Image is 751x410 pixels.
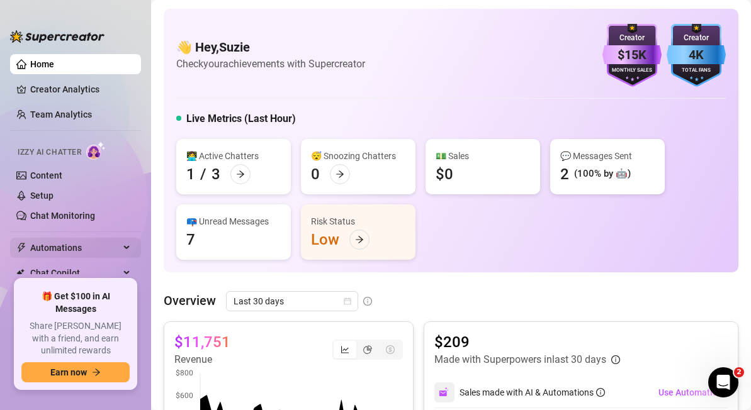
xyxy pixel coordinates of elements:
div: 7 [186,230,195,250]
span: line-chart [341,345,349,354]
span: info-circle [611,355,620,364]
div: (100% by 🤖) [574,167,631,182]
article: $11,751 [174,332,230,352]
div: 1 [186,164,195,184]
span: calendar [344,297,351,305]
div: 0 [311,164,320,184]
h4: 👋 Hey, Suzie [176,38,365,56]
img: svg%3e [439,387,450,398]
a: Chat Monitoring [30,211,95,221]
span: Last 30 days [234,292,351,311]
span: arrow-right [92,368,101,377]
span: pie-chart [363,345,372,354]
a: Team Analytics [30,109,92,119]
span: thunderbolt [16,243,26,253]
span: 🎁 Get $100 in AI Messages [21,291,130,315]
div: 2 [560,164,569,184]
iframe: Intercom live chat [708,367,738,397]
div: 😴 Snoozing Chatters [311,149,405,163]
span: Izzy AI Chatter [18,147,81,158]
span: arrow-right [236,170,245,179]
a: Setup [30,191,54,201]
div: 📪 Unread Messages [186,214,281,228]
article: Check your achievements with Supercreator [176,56,365,72]
a: Home [30,59,54,69]
article: Overview [164,291,216,310]
div: Total Fans [667,67,726,75]
span: Chat Copilot [30,263,120,283]
a: Creator Analytics [30,79,131,99]
div: segmented control [332,340,403,360]
div: Monthly Sales [602,67,662,75]
div: $15K [602,45,662,65]
img: Chat Copilot [16,269,25,277]
div: Risk Status [311,214,405,228]
div: 4K [667,45,726,65]
div: 3 [212,164,220,184]
div: 👩‍💻 Active Chatters [186,149,281,163]
span: Use Automations [658,387,727,397]
h5: Live Metrics (Last Hour) [186,111,296,126]
button: Earn nowarrow-right [21,362,130,382]
span: Automations [30,238,120,258]
span: arrow-right [355,235,364,244]
img: logo-BBDzfeDw.svg [10,30,104,43]
div: $0 [436,164,453,184]
span: info-circle [596,388,605,397]
span: Earn now [50,367,87,377]
div: Creator [667,32,726,44]
div: 💵 Sales [436,149,530,163]
span: arrow-right [336,170,344,179]
article: Revenue [174,352,230,367]
span: Share [PERSON_NAME] with a friend, and earn unlimited rewards [21,320,130,357]
img: blue-badge-DgoSNQY1.svg [667,24,726,87]
img: purple-badge-B9DA21FR.svg [602,24,662,87]
img: AI Chatter [86,141,106,160]
div: Sales made with AI & Automations [460,385,605,399]
a: Content [30,170,62,180]
article: $209 [434,332,620,352]
span: info-circle [363,297,372,306]
button: Use Automations [658,382,728,402]
span: dollar-circle [386,345,395,354]
div: 💬 Messages Sent [560,149,655,163]
article: Made with Superpowers in last 30 days [434,352,606,367]
div: Creator [602,32,662,44]
span: 2 [734,367,744,377]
